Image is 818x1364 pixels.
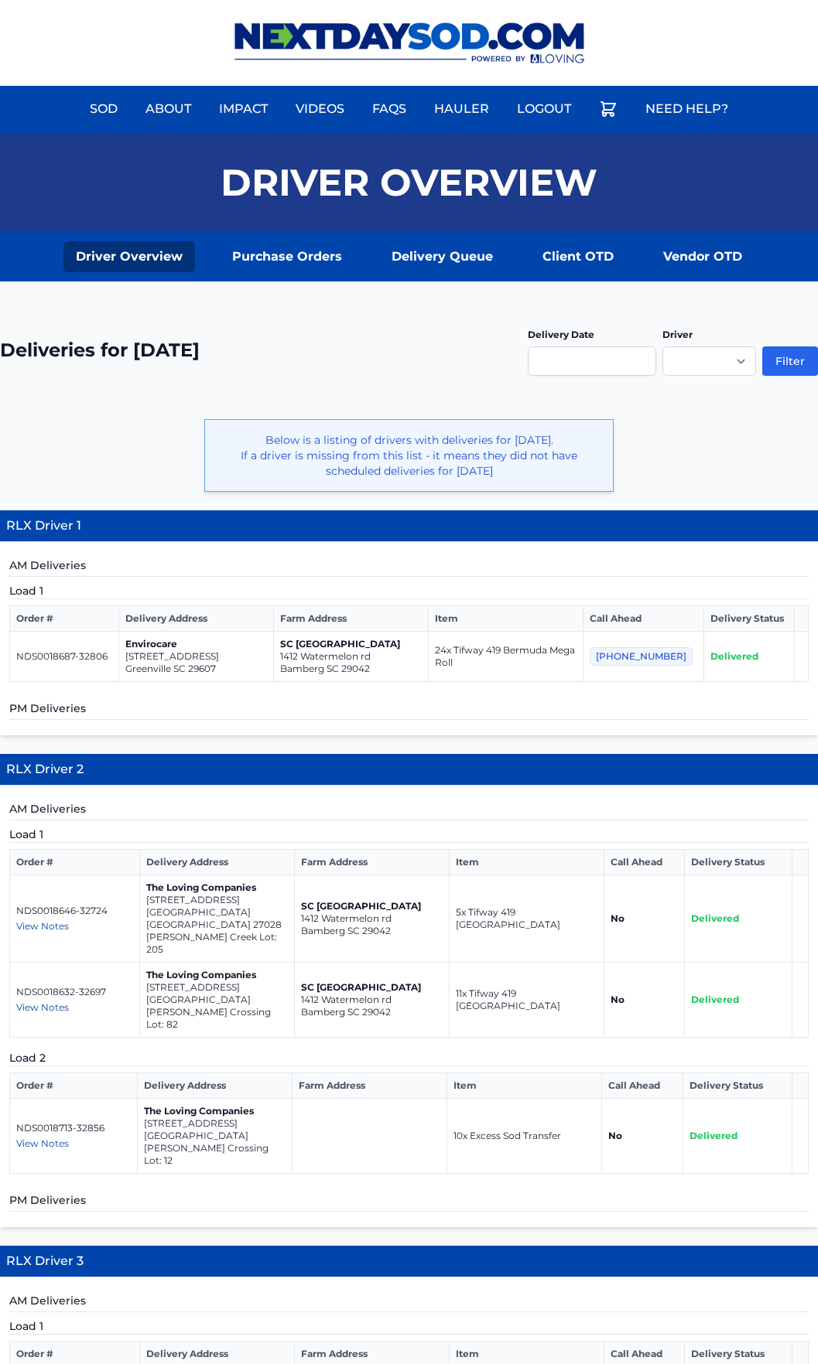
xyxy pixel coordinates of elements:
p: [STREET_ADDRESS] [144,1117,286,1130]
a: Client OTD [530,241,626,272]
p: Greenville SC 29607 [125,663,267,675]
span: Delivered [691,994,739,1005]
th: Delivery Status [683,1073,792,1099]
h5: Load 1 [9,827,809,843]
p: [STREET_ADDRESS] [125,650,267,663]
a: Sod [80,90,127,128]
p: [PERSON_NAME] Crossing Lot: 12 [144,1142,286,1167]
p: NDS0018632-32697 [16,986,133,998]
a: Driver Overview [63,241,195,272]
p: [GEOGRAPHIC_DATA] [144,1130,286,1142]
p: 1412 Watermelon rd [301,994,443,1006]
span: Delivered [710,650,758,662]
span: View Notes [16,1137,69,1149]
span: Delivered [690,1130,738,1141]
p: 1412 Watermelon rd [301,912,443,925]
p: SC [GEOGRAPHIC_DATA] [301,900,443,912]
p: Envirocare [125,638,267,650]
h5: Load 1 [9,1318,809,1335]
h1: Driver Overview [221,164,597,201]
p: NDS0018713-32856 [16,1122,131,1134]
p: The Loving Companies [146,881,288,894]
th: Call Ahead [604,850,684,875]
span: View Notes [16,920,69,932]
h5: Load 2 [9,1050,809,1066]
a: Impact [210,90,277,128]
td: 11x Tifway 419 [GEOGRAPHIC_DATA] [449,963,604,1038]
strong: No [611,912,625,924]
th: Order # [10,850,140,875]
p: NDS0018646-32724 [16,905,133,917]
p: Bamberg SC 29042 [301,1006,443,1018]
p: Below is a listing of drivers with deliveries for [DATE]. If a driver is missing from this list -... [217,432,601,479]
a: Need Help? [636,90,738,128]
p: SC [GEOGRAPHIC_DATA] [301,981,443,994]
th: Delivery Status [704,606,795,632]
td: 10x Excess Sod Transfer [447,1099,601,1174]
th: Delivery Address [137,1073,292,1099]
a: FAQs [363,90,416,128]
th: Call Ahead [583,606,704,632]
p: [GEOGRAPHIC_DATA] [GEOGRAPHIC_DATA] 27028 [146,906,288,931]
h5: PM Deliveries [9,701,809,720]
h5: AM Deliveries [9,1293,809,1312]
strong: No [608,1130,622,1141]
p: [STREET_ADDRESS] [146,894,288,906]
p: 1412 Watermelon rd [280,650,422,663]
th: Farm Address [273,606,428,632]
p: Bamberg SC 29042 [301,925,443,937]
label: Driver [662,329,693,340]
p: [STREET_ADDRESS] [146,981,288,994]
a: Delivery Queue [379,241,505,272]
p: NDS0018687-32806 [16,650,112,663]
p: The Loving Companies [144,1105,286,1117]
strong: No [611,994,625,1005]
p: [PERSON_NAME] Creek Lot: 205 [146,931,288,956]
p: [PERSON_NAME] Crossing Lot: 82 [146,1006,288,1031]
th: Item [449,850,604,875]
span: [PHONE_NUMBER] [590,647,693,666]
th: Delivery Status [684,850,792,875]
p: The Loving Companies [146,969,288,981]
a: Videos [286,90,354,128]
button: Filter [762,346,818,376]
a: Hauler [425,90,498,128]
th: Call Ahead [601,1073,683,1099]
span: Delivered [691,912,739,924]
a: Purchase Orders [220,241,354,272]
td: 24x Tifway 419 Bermuda Mega Roll [428,632,583,682]
th: Order # [10,606,119,632]
p: SC [GEOGRAPHIC_DATA] [280,638,422,650]
a: About [136,90,200,128]
th: Order # [10,1073,138,1099]
p: [GEOGRAPHIC_DATA] [146,994,288,1006]
h5: AM Deliveries [9,801,809,820]
label: Delivery Date [528,329,594,340]
th: Farm Address [294,850,449,875]
p: Bamberg SC 29042 [280,663,422,675]
a: Vendor OTD [651,241,755,272]
h5: Load 1 [9,583,809,599]
th: Farm Address [292,1073,447,1099]
th: Delivery Address [118,606,273,632]
a: Logout [508,90,580,128]
td: 5x Tifway 419 [GEOGRAPHIC_DATA] [449,875,604,963]
th: Item [428,606,583,632]
span: View Notes [16,1001,69,1013]
h5: AM Deliveries [9,558,809,577]
th: Item [447,1073,601,1099]
h5: PM Deliveries [9,1192,809,1212]
th: Delivery Address [139,850,294,875]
